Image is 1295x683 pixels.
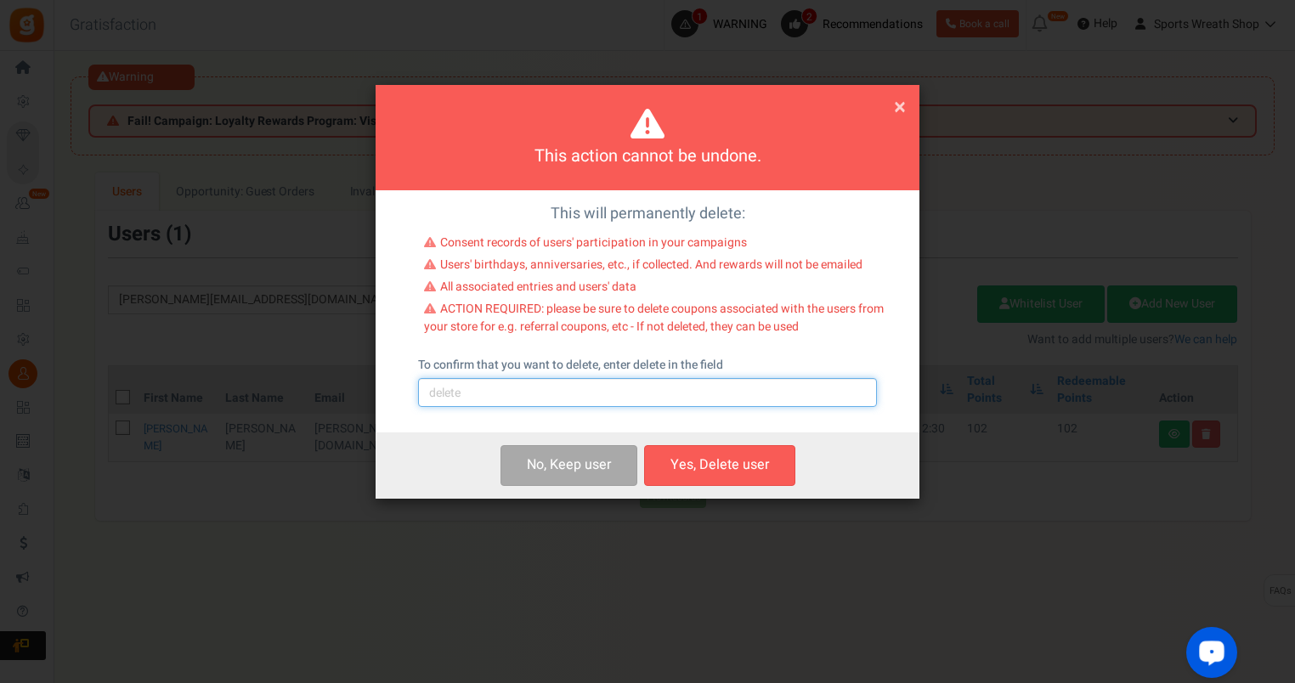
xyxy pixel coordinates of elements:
p: This will permanently delete: [388,203,907,225]
h4: This action cannot be undone. [397,144,898,169]
input: delete [418,378,877,407]
label: To confirm that you want to delete, enter delete in the field [418,357,723,374]
li: Users' birthdays, anniversaries, etc., if collected. And rewards will not be emailed [424,257,884,279]
li: ACTION REQUIRED: please be sure to delete coupons associated with the users from your store for e... [424,301,884,340]
button: No, Keep user [500,445,637,485]
span: × [894,91,906,123]
li: All associated entries and users' data [424,279,884,301]
button: Yes, Delete user [644,445,795,485]
li: Consent records of users' participation in your campaigns [424,234,884,257]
